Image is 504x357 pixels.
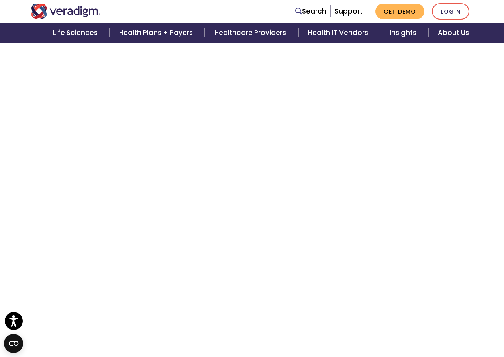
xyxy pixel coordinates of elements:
[432,3,469,20] a: Login
[4,334,23,353] button: Open CMP widget
[43,23,110,43] a: Life Sciences
[205,23,298,43] a: Healthcare Providers
[375,4,424,19] a: Get Demo
[298,23,380,43] a: Health IT Vendors
[380,23,428,43] a: Insights
[295,6,326,17] a: Search
[31,4,101,19] img: Veradigm logo
[110,23,205,43] a: Health Plans + Payers
[335,6,363,16] a: Support
[428,23,479,43] a: About Us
